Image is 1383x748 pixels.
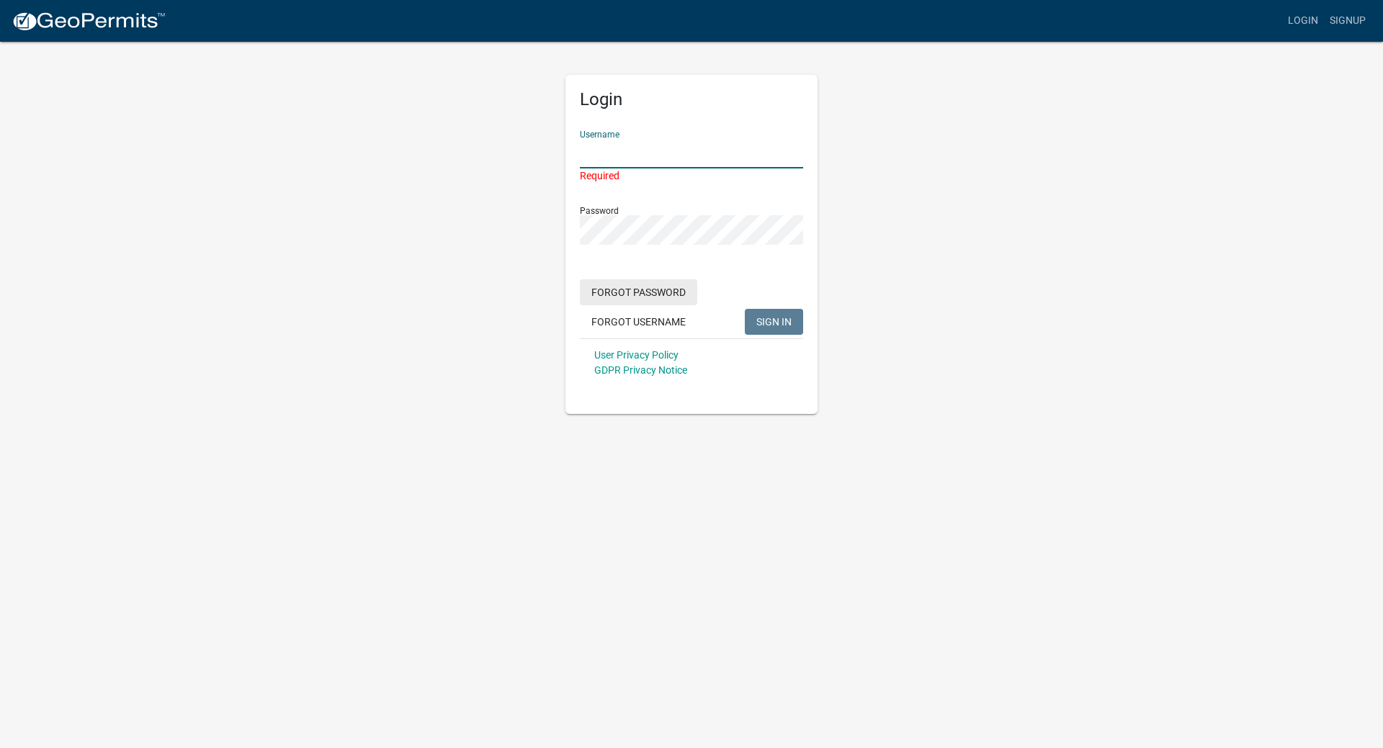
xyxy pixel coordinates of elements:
button: Forgot Password [580,279,697,305]
a: Signup [1324,7,1371,35]
div: Required [580,168,803,184]
button: SIGN IN [745,309,803,335]
span: SIGN IN [756,315,792,327]
button: Forgot Username [580,309,697,335]
a: GDPR Privacy Notice [594,364,687,376]
a: User Privacy Policy [594,349,679,361]
h5: Login [580,89,803,110]
a: Login [1282,7,1324,35]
